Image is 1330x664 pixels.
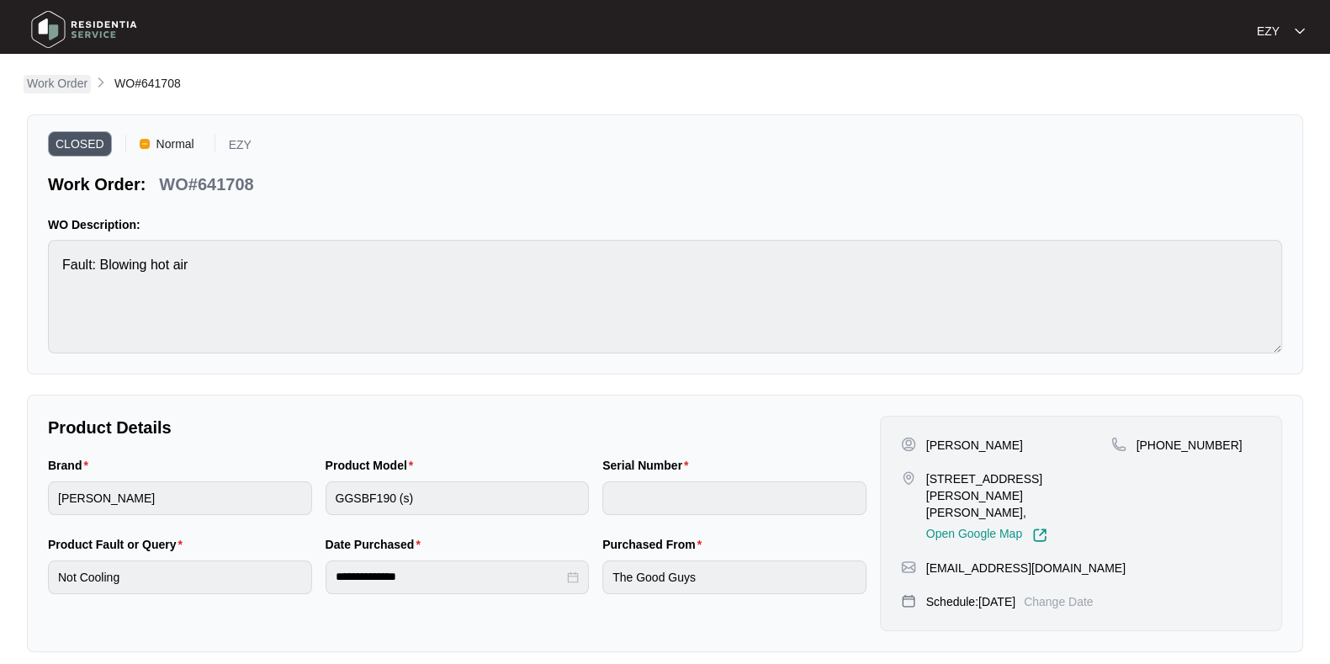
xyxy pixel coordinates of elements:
p: Schedule: [DATE] [926,593,1015,610]
span: CLOSED [48,131,112,157]
input: Product Model [326,481,590,515]
label: Purchased From [602,536,708,553]
p: Product Details [48,416,866,439]
p: WO Description: [48,216,1282,233]
a: Open Google Map [926,528,1047,543]
img: map-pin [901,470,916,486]
p: [STREET_ADDRESS][PERSON_NAME][PERSON_NAME], [926,470,1111,521]
p: Change Date [1024,593,1094,610]
img: map-pin [901,560,916,575]
p: [PHONE_NUMBER] [1137,437,1243,454]
img: chevron-right [94,76,108,89]
img: residentia service logo [25,4,143,55]
img: Vercel Logo [140,139,150,149]
img: map-pin [1111,437,1126,452]
span: Normal [150,131,201,157]
p: [PERSON_NAME] [926,437,1023,454]
p: Work Order [27,75,87,92]
img: dropdown arrow [1295,27,1305,35]
p: WO#641708 [159,173,253,196]
input: Product Fault or Query [48,560,312,594]
input: Brand [48,481,312,515]
img: Link-External [1032,528,1047,543]
label: Serial Number [602,457,695,474]
label: Product Fault or Query [48,536,189,553]
a: Work Order [24,75,91,93]
span: WO#641708 [114,77,181,90]
p: EZY [229,139,252,157]
img: user-pin [901,437,916,452]
label: Date Purchased [326,536,427,553]
input: Purchased From [602,560,866,594]
img: map-pin [901,593,916,608]
label: Brand [48,457,95,474]
label: Product Model [326,457,421,474]
p: [EMAIL_ADDRESS][DOMAIN_NAME] [926,560,1126,576]
p: Work Order: [48,173,146,196]
textarea: Fault: Blowing hot air [48,240,1282,353]
input: Serial Number [602,481,866,515]
p: EZY [1257,23,1280,40]
input: Date Purchased [336,568,564,586]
